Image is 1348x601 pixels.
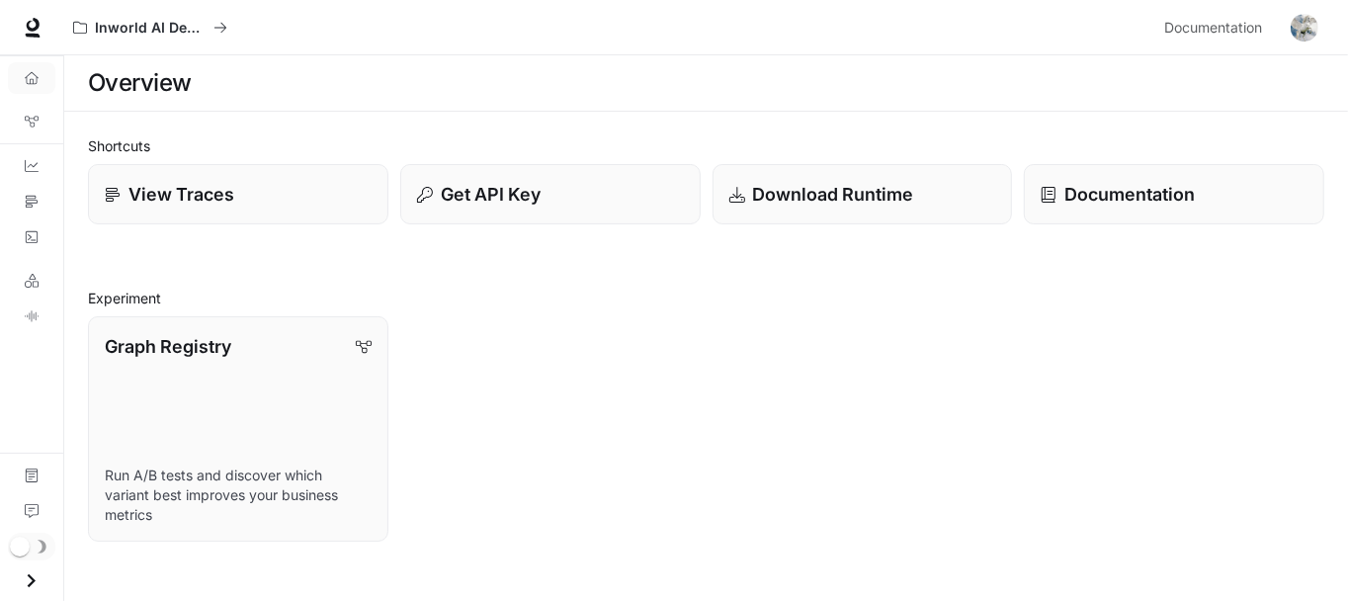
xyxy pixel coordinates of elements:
a: View Traces [88,164,388,224]
a: Traces [8,186,55,217]
p: View Traces [128,181,234,208]
button: All workspaces [64,8,236,47]
h1: Overview [88,63,192,103]
a: Graph Registry [8,106,55,137]
a: Logs [8,221,55,253]
p: Get API Key [441,181,541,208]
h2: Experiment [88,288,1324,308]
a: Documentation [8,460,55,491]
button: Get API Key [400,164,701,224]
button: User avatar [1285,8,1324,47]
a: TTS Playground [8,300,55,332]
a: LLM Playground [8,265,55,297]
a: Dashboards [8,150,55,182]
a: Overview [8,62,55,94]
p: Documentation [1064,181,1195,208]
img: User avatar [1291,14,1318,42]
a: Documentation [1156,8,1277,47]
h2: Shortcuts [88,135,1324,156]
span: Dark mode toggle [10,535,30,557]
a: Documentation [1024,164,1324,224]
a: Feedback [8,495,55,527]
button: Open drawer [9,560,53,601]
p: Inworld AI Demos [95,20,206,37]
a: Download Runtime [713,164,1013,224]
a: Graph RegistryRun A/B tests and discover which variant best improves your business metrics [88,316,388,542]
p: Download Runtime [753,181,914,208]
p: Run A/B tests and discover which variant best improves your business metrics [105,466,372,525]
span: Documentation [1164,16,1262,41]
p: Graph Registry [105,333,231,360]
